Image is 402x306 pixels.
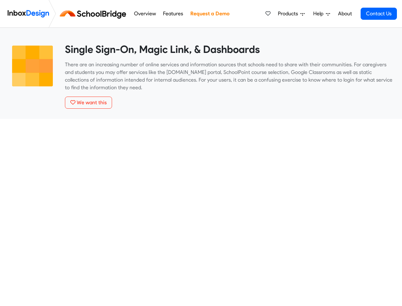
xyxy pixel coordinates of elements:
a: Contact Us [361,8,397,20]
span: Help [313,10,326,18]
a: Features [161,7,185,20]
heading: Single Sign-On, Magic Link, & Dashboards [65,43,392,56]
a: Help [311,7,333,20]
a: Overview [132,7,158,20]
p: There are an increasing number of online services and information sources that schools need to sh... [65,61,392,91]
span: We want this [77,99,107,106]
img: schoolbridge logo [59,6,130,21]
a: Request a Demo [188,7,231,20]
a: About [336,7,354,20]
span: Products [278,10,300,18]
a: Products [275,7,307,20]
img: 2022_01_13_icon_grid.svg [10,43,55,89]
button: We want this [65,97,112,109]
